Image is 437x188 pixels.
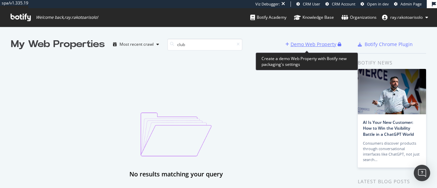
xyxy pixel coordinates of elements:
div: My Web Properties [11,38,105,51]
div: No results matching your query [129,170,223,179]
div: Demo Web Property [291,41,336,48]
div: Botify news [358,59,426,67]
div: Latest Blog Posts [358,178,426,185]
a: Admin Page [394,1,422,7]
a: CRM User [296,1,320,7]
a: Organizations [341,8,377,27]
a: CRM Account [325,1,355,7]
div: Open Intercom Messenger [414,165,430,181]
a: AI Is Your New Customer: How to Win the Visibility Battle in a ChatGPT World [363,119,414,137]
div: Viz Debugger: [255,1,280,7]
a: Open in dev [361,1,389,7]
a: Knowledge Base [294,8,334,27]
span: Open in dev [367,1,389,6]
button: Demo Web Property [285,39,338,50]
span: Admin Page [400,1,422,6]
img: emptyProjectImage [141,113,212,156]
div: Botify Academy [250,14,286,21]
div: Botify Chrome Plugin [365,41,413,48]
span: CRM Account [332,1,355,6]
div: Most recent crawl [119,42,154,46]
a: Botify Academy [250,8,286,27]
div: Knowledge Base [294,14,334,21]
button: Most recent crawl [110,39,162,50]
img: AI Is Your New Customer: How to Win the Visibility Battle in a ChatGPT World [358,69,426,114]
div: Create a demo Web Property with Botify new packaging's settings [256,53,358,70]
button: ray.rakotoarisolo [377,12,434,23]
span: CRM User [303,1,320,6]
span: Welcome back, ray.rakotoarisolo ! [36,15,98,20]
a: Botify Chrome Plugin [358,41,413,48]
div: Organizations [341,14,377,21]
span: ray.rakotoarisolo [390,14,423,20]
input: Search [167,39,242,50]
div: Consumers discover products through conversational interfaces like ChatGPT, not just search… [363,141,421,162]
a: Demo Web Property [285,41,338,47]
